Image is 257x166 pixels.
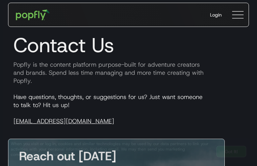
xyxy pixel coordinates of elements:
[63,152,72,157] a: here
[205,6,227,24] a: Login
[8,61,249,85] p: Popfly is the content platform purpose-built for adventure creators and brands. Spend less time m...
[210,11,222,18] div: Login
[13,117,114,125] a: [EMAIL_ADDRESS][DOMAIN_NAME]
[11,141,211,157] div: When you visit or log in, cookies and similar technologies may be used by our data partners to li...
[216,146,246,157] a: Got It!
[11,5,54,25] a: home
[8,33,249,57] h1: Contact Us
[8,93,249,125] p: Have questions, thoughts, or suggestions for us? Just want someone to talk to? Hit us up!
